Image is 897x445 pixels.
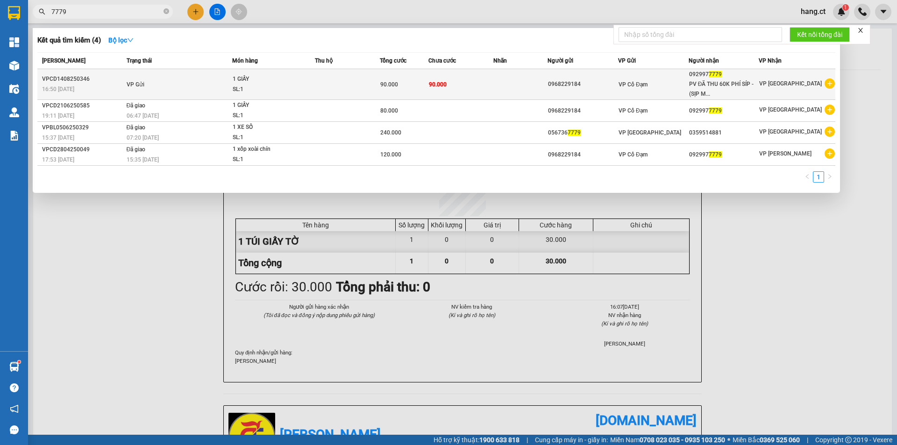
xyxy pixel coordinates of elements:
[709,107,722,114] span: 7779
[429,81,447,88] span: 90.000
[233,74,303,85] div: 1 GIẤY
[108,36,134,44] strong: Bộ lọc
[233,85,303,95] div: SL: 1
[709,71,722,78] span: 7779
[9,37,19,47] img: dashboard-icon
[689,106,759,116] div: 092997
[127,81,144,88] span: VP Gửi
[233,133,303,143] div: SL: 1
[42,74,124,84] div: VPCD1408250346
[825,148,835,159] span: plus-circle
[37,35,101,45] h3: Kết quả tìm kiếm ( 4 )
[42,57,85,64] span: [PERSON_NAME]
[825,127,835,137] span: plus-circle
[689,79,759,99] div: PV ĐÃ THU 60K PHÍ SÍP - (SỊP M...
[804,174,810,179] span: left
[233,155,303,165] div: SL: 1
[9,362,19,372] img: warehouse-icon
[42,145,124,155] div: VPCD2804250049
[10,404,19,413] span: notification
[618,57,636,64] span: VP Gửi
[380,81,398,88] span: 90.000
[827,174,833,179] span: right
[127,156,159,163] span: 15:35 [DATE]
[568,129,581,136] span: 7779
[164,7,169,16] span: close-circle
[42,86,74,92] span: 16:50 [DATE]
[824,171,835,183] li: Next Page
[233,111,303,121] div: SL: 1
[619,27,782,42] input: Nhập số tổng đài
[127,37,134,43] span: down
[233,122,303,133] div: 1 XE SỐ
[802,171,813,183] li: Previous Page
[825,105,835,115] span: plus-circle
[12,68,109,83] b: GỬI : VP Cổ Đạm
[101,33,141,48] button: Bộ lọcdown
[619,151,648,158] span: VP Cổ Đạm
[9,61,19,71] img: warehouse-icon
[790,27,850,42] button: Kết nối tổng đài
[42,123,124,133] div: VPBL0506250329
[315,57,333,64] span: Thu hộ
[380,107,398,114] span: 80.000
[10,383,19,392] span: question-circle
[428,57,456,64] span: Chưa cước
[127,124,146,131] span: Đã giao
[380,57,406,64] span: Tổng cước
[233,100,303,111] div: 1 GIẤY
[689,128,759,138] div: 0359514881
[548,106,618,116] div: 0968229184
[802,171,813,183] button: left
[689,150,759,160] div: 092997
[9,107,19,117] img: warehouse-icon
[127,113,159,119] span: 06:47 [DATE]
[9,131,19,141] img: solution-icon
[548,128,618,138] div: 056736
[548,57,573,64] span: Người gửi
[9,84,19,94] img: warehouse-icon
[689,70,759,79] div: 092997
[709,151,722,158] span: 7779
[759,128,822,135] span: VP [GEOGRAPHIC_DATA]
[825,78,835,89] span: plus-circle
[127,102,146,109] span: Đã giao
[233,144,303,155] div: 1 xốp xoài chín
[18,360,21,363] sup: 1
[380,129,401,136] span: 240.000
[232,57,258,64] span: Món hàng
[759,106,822,113] span: VP [GEOGRAPHIC_DATA]
[857,27,864,34] span: close
[39,8,45,15] span: search
[619,107,648,114] span: VP Cổ Đạm
[619,81,648,88] span: VP Cổ Đạm
[87,35,391,46] li: Hotline: 1900252555
[51,7,162,17] input: Tìm tên, số ĐT hoặc mã đơn
[164,8,169,14] span: close-circle
[759,80,822,87] span: VP [GEOGRAPHIC_DATA]
[127,146,146,153] span: Đã giao
[813,171,824,183] li: 1
[380,151,401,158] span: 120.000
[42,113,74,119] span: 19:11 [DATE]
[813,172,824,182] a: 1
[127,134,159,141] span: 07:20 [DATE]
[42,101,124,111] div: VPCD2106250585
[10,425,19,434] span: message
[548,150,618,160] div: 0968229184
[759,150,812,157] span: VP [PERSON_NAME]
[797,29,842,40] span: Kết nối tổng đài
[12,12,58,58] img: logo.jpg
[42,134,74,141] span: 15:37 [DATE]
[824,171,835,183] button: right
[619,129,681,136] span: VP [GEOGRAPHIC_DATA]
[689,57,719,64] span: Người nhận
[87,23,391,35] li: Cổ Đạm, xã [GEOGRAPHIC_DATA], [GEOGRAPHIC_DATA]
[548,79,618,89] div: 0968229184
[127,57,152,64] span: Trạng thái
[8,6,20,20] img: logo-vxr
[493,57,507,64] span: Nhãn
[42,156,74,163] span: 17:53 [DATE]
[759,57,782,64] span: VP Nhận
